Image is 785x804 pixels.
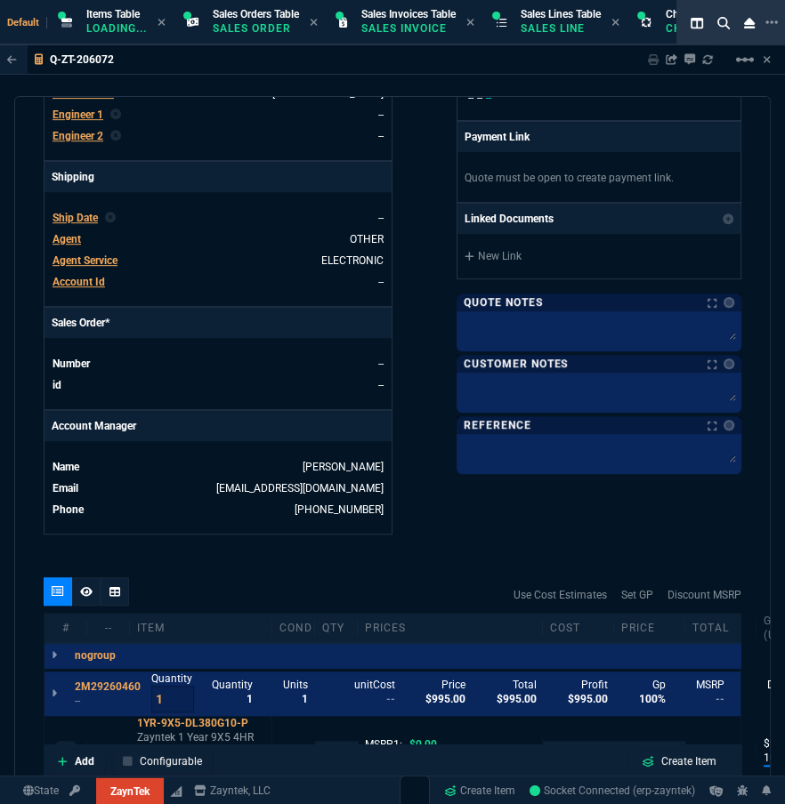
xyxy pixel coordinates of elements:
span: Engineer 2 [53,130,103,142]
div: price [614,621,685,635]
span: Items Table [86,8,140,20]
tr: undefined [52,252,384,269]
nx-icon: Clear selected rep [110,107,121,123]
a: Discount MSRP [668,587,741,603]
p: Customer Notes [464,357,568,371]
p: Zayntek 1 Year 9X5 4HR Reponse, NBD Warranty Replacement for DL380G10 Post [137,730,264,787]
p: Sales Order* [45,308,392,338]
span: -- [378,212,384,224]
a: OTHER [350,233,384,245]
tr: undefined [52,106,384,124]
div: -- [87,621,130,635]
nx-icon: Clear selected rep [110,128,121,144]
mat-icon: Example home icon [734,49,756,70]
span: Name [53,461,79,473]
div: MSRP1: [365,737,535,752]
nx-icon: Back to Table [7,53,17,66]
span: Phone [53,503,84,516]
span: Engineer 1 [53,109,103,121]
a: (469) 476-5010 [295,503,384,516]
span: Agent [53,233,81,245]
span: Sales Orders Table [213,8,299,20]
tr: undefined [52,458,384,476]
nx-icon: Close Workbench [737,12,762,34]
div: cond [272,621,315,635]
a: -- [378,276,384,288]
a: Create Item [437,777,522,804]
div: cost [543,621,614,635]
a: Create Item [627,750,731,773]
a: 7MkPXK1KhQgie8v6AABs [530,783,695,799]
span: Email [53,482,78,494]
a: -- [378,379,384,391]
p: -- [75,694,151,708]
p: Q-ZT-206072 [50,52,114,67]
span: Number [53,358,90,370]
a: -- [378,109,384,121]
tr: undefined [52,230,384,248]
tr: undefined [52,273,384,291]
a: [DEMOGRAPHIC_DATA] [272,87,384,100]
span: Socket Connected (erp-zayntek) [530,784,695,797]
nx-icon: Clear selected rep [105,210,116,226]
a: Hide Workbench [763,52,771,67]
nx-icon: Close Tab [158,16,166,30]
tr: undefined [52,209,384,227]
p: Quantity [151,671,194,686]
p: Quote Notes [464,295,543,310]
span: Sales Person [53,87,114,100]
span: Account Id [53,276,105,288]
span: Sales Invoices Table [361,8,456,20]
span: -- [468,92,473,104]
span: -- [486,92,491,104]
a: msbcCompanyName [189,783,276,799]
p: Add [75,753,94,769]
span: Channel Orders Table [666,8,766,20]
a: -- [378,358,384,370]
div: Item [130,621,272,635]
p: Account Manager [45,411,392,441]
p: Configurable [140,753,202,769]
p: Reference [464,418,531,432]
a: Set GP [621,587,653,603]
a: [PERSON_NAME] [303,461,384,473]
p: nogroup [75,648,116,663]
p: Loading... [86,21,147,36]
span: -- [477,92,482,104]
a: ELECTRONIC [321,254,384,267]
a: -- [378,130,384,142]
div: qty [315,621,358,635]
span: $0.00 [409,738,437,751]
nx-icon: Close Tab [611,16,619,30]
p: Sales Line [521,21,601,36]
div: 1YR-9X5-DL380G10-P [137,716,264,730]
nx-icon: Close Tab [466,16,474,30]
tr: undefined [52,501,384,519]
div: Total [685,621,757,635]
nx-icon: Split Panels [684,12,710,34]
span: Sales Lines Table [521,8,601,20]
p: Linked Documents [465,211,554,227]
nx-icon: Search [710,12,737,34]
tr: undefined [52,127,384,145]
a: Use Cost Estimates [514,587,607,603]
tr: undefined [52,355,384,373]
tr: undefined [52,479,384,497]
p: Sales Invoice [361,21,450,36]
p: Shipping [45,162,392,192]
p: Channel Order [666,21,755,36]
nx-icon: Close Tab [310,16,318,30]
span: Ship Date [53,212,98,224]
div: prices [358,621,543,635]
a: Global State [18,783,64,799]
a: [EMAIL_ADDRESS][DOMAIN_NAME] [216,482,384,494]
p: 2M29260460 [75,679,141,694]
a: API TOKEN [64,783,85,799]
div: # [45,621,87,635]
tr: undefined [52,376,384,394]
p: Payment Link [465,129,530,145]
a: New Link [465,248,733,264]
p: Sales Order [213,21,299,36]
nx-icon: Open New Tab [765,14,778,31]
span: Default [7,17,47,28]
